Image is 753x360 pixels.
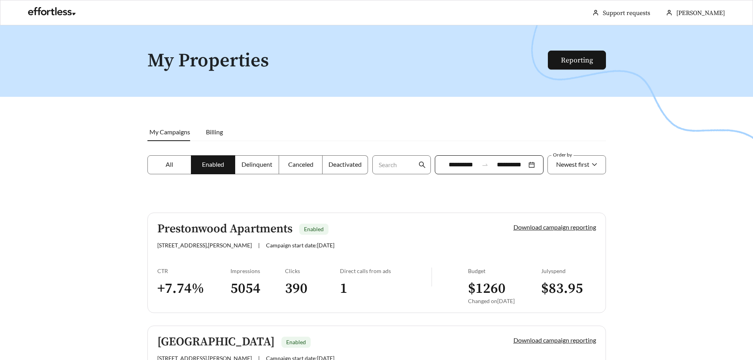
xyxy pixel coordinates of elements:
h3: 1 [340,280,431,298]
a: Download campaign reporting [513,336,596,344]
span: [PERSON_NAME] [676,9,725,17]
div: Impressions [230,268,285,274]
div: Clicks [285,268,340,274]
span: Canceled [288,160,313,168]
span: | [258,242,260,249]
span: Enabled [286,339,306,345]
button: Reporting [548,51,606,70]
span: All [166,160,173,168]
div: Budget [468,268,541,274]
span: Delinquent [242,160,272,168]
a: Reporting [561,56,593,65]
div: Changed on [DATE] [468,298,541,304]
span: Enabled [202,160,224,168]
span: to [481,161,489,168]
a: Download campaign reporting [513,223,596,231]
h3: $ 83.95 [541,280,596,298]
span: Billing [206,128,223,136]
span: [STREET_ADDRESS] , [PERSON_NAME] [157,242,252,249]
a: Prestonwood ApartmentsEnabled[STREET_ADDRESS],[PERSON_NAME]|Campaign start date:[DATE]Download ca... [147,213,606,313]
img: line [431,268,432,286]
span: search [419,161,426,168]
h3: 390 [285,280,340,298]
a: Support requests [603,9,650,17]
span: Campaign start date: [DATE] [266,242,334,249]
span: swap-right [481,161,489,168]
span: Deactivated [328,160,362,168]
h3: $ 1260 [468,280,541,298]
div: CTR [157,268,230,274]
h5: [GEOGRAPHIC_DATA] [157,335,275,349]
div: July spend [541,268,596,274]
h3: 5054 [230,280,285,298]
div: Direct calls from ads [340,268,431,274]
h5: Prestonwood Apartments [157,222,293,236]
span: Newest first [556,160,589,168]
h3: + 7.74 % [157,280,230,298]
span: My Campaigns [149,128,190,136]
span: Enabled [304,226,324,232]
h1: My Properties [147,51,549,72]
